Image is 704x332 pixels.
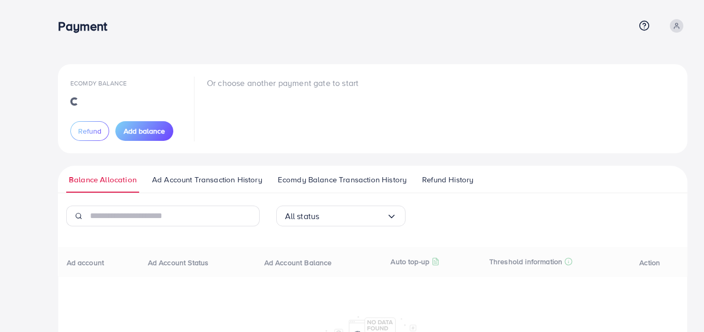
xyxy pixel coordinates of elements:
button: Refund [70,121,109,141]
span: All status [285,208,320,224]
h3: Payment [58,19,115,34]
span: Refund [78,126,101,136]
span: Refund History [422,174,473,185]
div: Search for option [276,206,406,226]
span: Ecomdy Balance Transaction History [278,174,407,185]
button: Add balance [115,121,173,141]
p: Or choose another payment gate to start [207,77,358,89]
span: Ecomdy Balance [70,79,127,88]
span: Ad Account Transaction History [152,174,262,185]
span: Balance Allocation [69,174,137,185]
input: Search for option [319,208,386,224]
span: Add balance [124,126,165,136]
